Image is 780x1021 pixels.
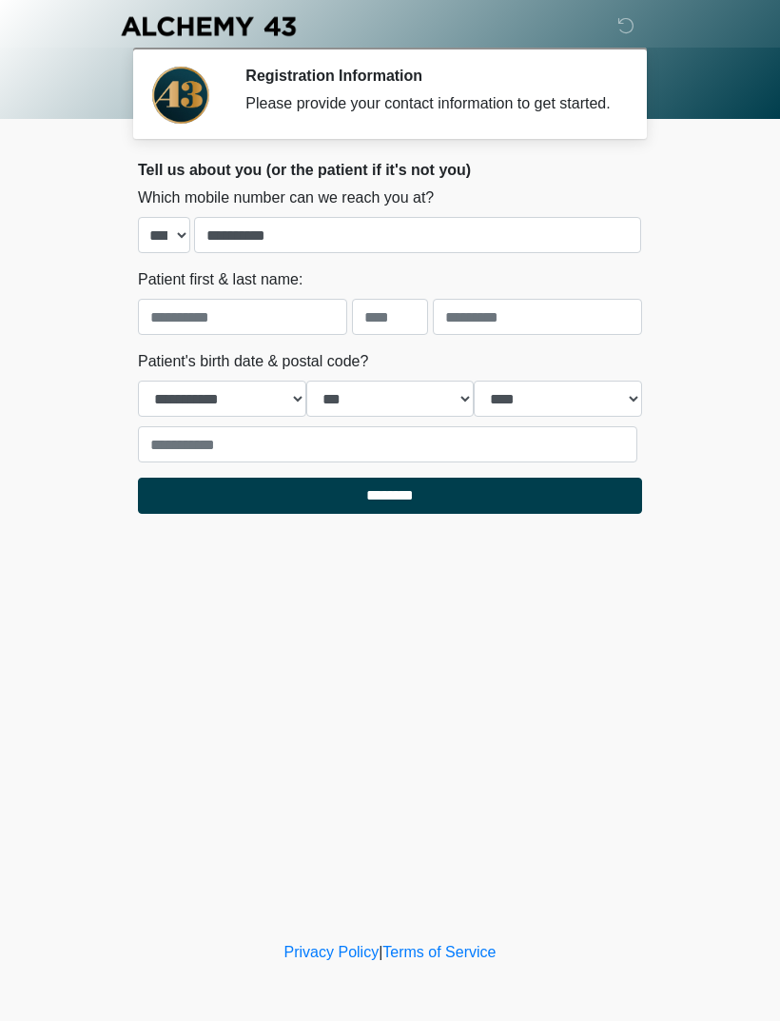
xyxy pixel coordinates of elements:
[245,92,614,115] div: Please provide your contact information to get started.
[152,67,209,124] img: Agent Avatar
[382,944,496,960] a: Terms of Service
[119,14,298,38] img: Alchemy 43 Logo
[284,944,380,960] a: Privacy Policy
[138,268,302,291] label: Patient first & last name:
[138,187,434,209] label: Which mobile number can we reach you at?
[245,67,614,85] h2: Registration Information
[379,944,382,960] a: |
[138,350,368,373] label: Patient's birth date & postal code?
[138,161,642,179] h2: Tell us about you (or the patient if it's not you)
